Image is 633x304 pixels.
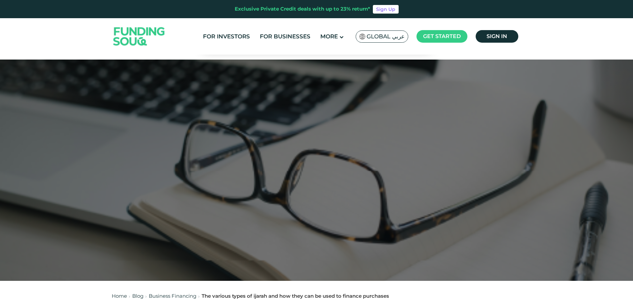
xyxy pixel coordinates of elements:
img: Logo [107,19,172,54]
a: Sign Up [373,5,399,14]
span: Global عربي [367,33,405,40]
a: Business Financing [149,293,196,299]
img: SA Flag [359,34,365,39]
span: Get started [423,33,461,39]
a: For Businesses [258,31,312,42]
span: More [320,33,338,40]
a: Sign in [476,30,518,43]
div: Exclusive Private Credit deals with up to 23% return* [235,5,370,13]
div: The various types of ijarah and how they can be used to finance purchases [202,292,389,300]
span: Sign in [487,33,507,39]
a: For Investors [201,31,252,42]
a: Home [112,293,127,299]
a: Blog [132,293,143,299]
